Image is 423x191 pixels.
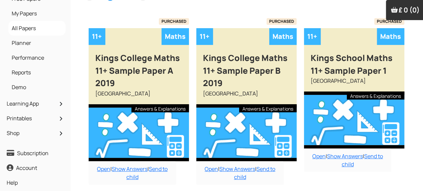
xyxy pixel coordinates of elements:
a: All Papers [10,22,64,34]
a: Send to child [341,152,383,168]
div: | | [304,148,392,172]
div: 11+ [196,28,213,45]
a: Shop [5,127,66,139]
div: Maths [269,28,297,45]
div: Kings School Maths 11+ Sample Paper 1 [304,45,404,77]
span: PURCHASED [267,18,297,25]
div: 11+ [304,28,321,45]
div: Kings College Maths 11+ Sample Paper A 2019 [89,45,189,89]
div: | | [196,161,284,185]
a: Planner [10,37,64,49]
div: [GEOGRAPHIC_DATA] [89,89,189,104]
a: Show Answers [327,152,363,160]
div: Answers & Explanations [239,104,297,112]
div: Answers & Explanations [347,91,404,100]
a: Subscription [5,147,66,159]
img: Your items in the shopping basket [391,6,398,13]
a: Account [5,162,66,174]
a: Open [312,152,326,160]
div: 11+ [89,28,105,45]
a: Performance [10,52,64,63]
div: | | [89,161,176,185]
a: Reports [10,67,64,78]
span: PURCHASED [159,18,189,25]
div: [GEOGRAPHIC_DATA] [196,89,297,104]
a: Learning App [5,98,66,109]
a: Open [205,165,218,173]
a: My Papers [10,8,64,19]
a: Help [5,177,66,188]
a: Send to child [234,165,276,181]
a: Demo [10,81,64,93]
span: PURCHASED [374,18,404,25]
a: Show Answers [219,165,255,173]
div: Maths [377,28,404,45]
a: Send to child [126,165,168,181]
a: Show Answers [112,165,147,173]
div: Maths [162,28,189,45]
a: Printables [5,113,66,124]
a: Open [97,165,110,173]
div: [GEOGRAPHIC_DATA] [304,77,404,91]
span: £ 0 (0) [399,5,420,14]
div: Kings College Maths 11+ Sample Paper B 2019 [196,45,297,89]
div: Answers & Explanations [131,104,189,112]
